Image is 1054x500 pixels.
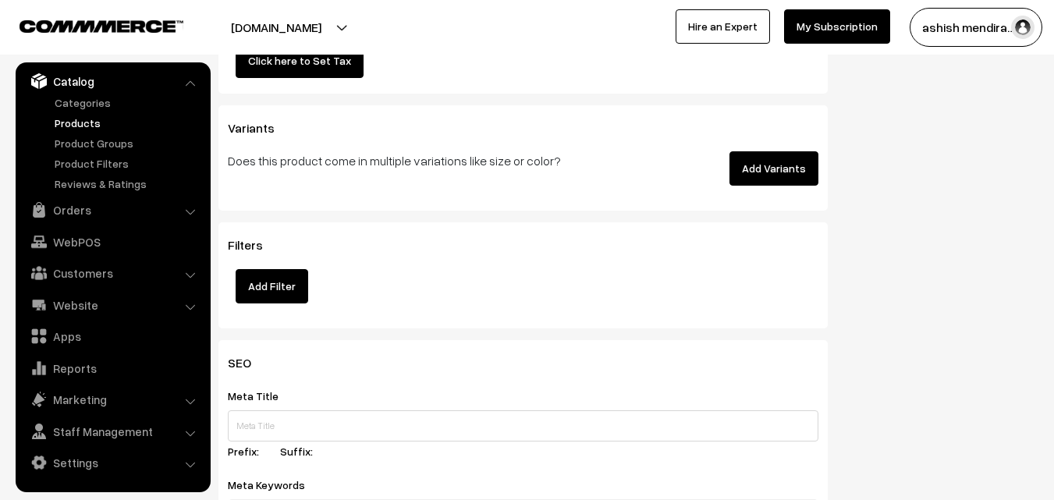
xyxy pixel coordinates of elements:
a: Customers [20,259,205,287]
label: Suffix: [280,443,332,459]
a: Marketing [20,385,205,413]
img: user [1011,16,1034,39]
a: Reviews & Ratings [51,176,205,192]
a: Apps [20,322,205,350]
button: ashish mendira… [910,8,1042,47]
span: Filters [228,237,282,253]
a: Product Groups [51,135,205,151]
input: Meta Title [228,410,818,441]
a: My Subscription [784,9,890,44]
a: Catalog [20,67,205,95]
span: Variants [228,120,293,136]
a: WebPOS [20,228,205,256]
button: [DOMAIN_NAME] [176,8,376,47]
a: Click here to Set Tax [236,44,364,78]
img: COMMMERCE [20,20,183,32]
a: Product Filters [51,155,205,172]
button: Add Filter [236,269,308,303]
span: SEO [228,355,270,371]
label: Meta Title [228,388,297,404]
label: Meta Keywords [228,477,324,493]
button: Add Variants [729,151,818,186]
a: COMMMERCE [20,16,156,34]
a: Orders [20,196,205,224]
a: Categories [51,94,205,111]
p: Does this product come in multiple variations like size or color? [228,151,613,170]
a: Website [20,291,205,319]
label: Prefix: [228,443,278,459]
a: Products [51,115,205,131]
a: Hire an Expert [676,9,770,44]
a: Staff Management [20,417,205,445]
a: Settings [20,449,205,477]
a: Reports [20,354,205,382]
